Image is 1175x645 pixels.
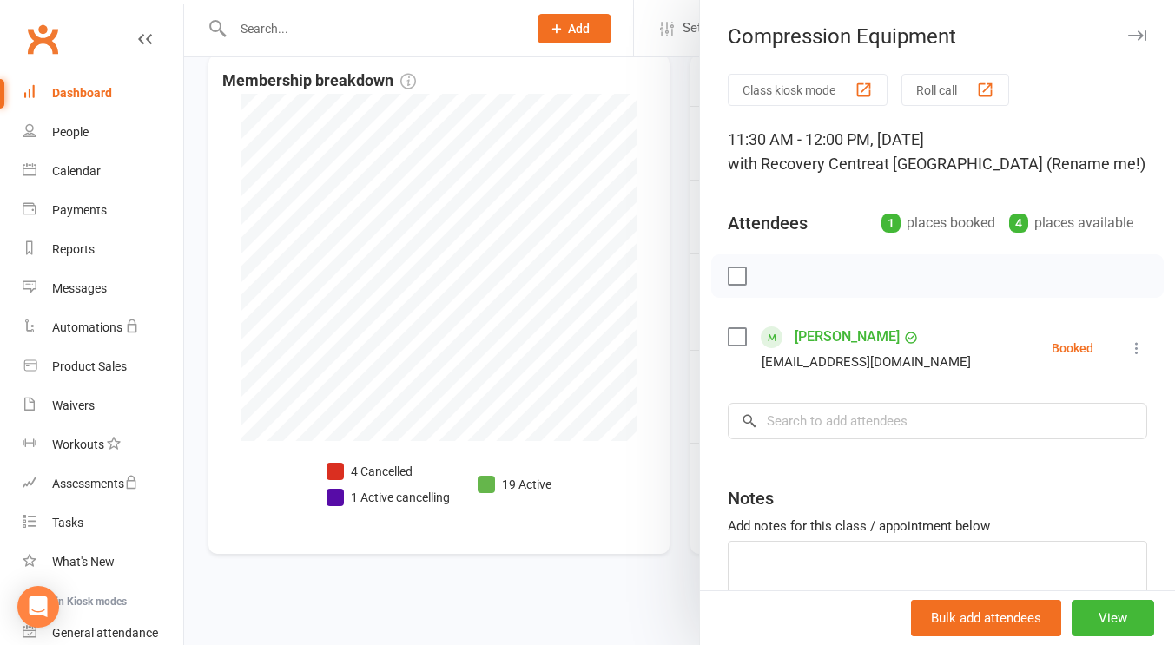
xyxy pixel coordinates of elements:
a: Payments [23,191,183,230]
div: Compression Equipment [700,24,1175,49]
a: Workouts [23,425,183,464]
div: Workouts [52,438,104,451]
a: People [23,113,183,152]
div: Waivers [52,398,95,412]
a: Clubworx [21,17,64,61]
a: Tasks [23,503,183,543]
div: Notes [728,486,774,510]
div: Calendar [52,164,101,178]
div: Dashboard [52,86,112,100]
a: Dashboard [23,74,183,113]
a: Reports [23,230,183,269]
a: Waivers [23,386,183,425]
div: places booked [881,211,995,235]
div: Product Sales [52,359,127,373]
div: 4 [1009,214,1028,233]
a: Automations [23,308,183,347]
button: Roll call [901,74,1009,106]
div: Attendees [728,211,808,235]
a: Assessments [23,464,183,503]
input: Search to add attendees [728,403,1147,439]
span: at [GEOGRAPHIC_DATA] (Rename me!) [875,155,1145,173]
div: People [52,125,89,139]
div: Messages [52,281,107,295]
div: Reports [52,242,95,256]
button: Class kiosk mode [728,74,888,106]
div: What's New [52,555,115,569]
div: Assessments [52,477,138,490]
div: 11:30 AM - 12:00 PM, [DATE] [728,128,1147,176]
div: Booked [1052,342,1093,354]
div: General attendance [52,626,158,640]
div: places available [1009,211,1133,235]
div: Open Intercom Messenger [17,586,59,628]
button: Bulk add attendees [911,600,1061,636]
span: with Recovery Centre [728,155,875,173]
a: [PERSON_NAME] [795,323,900,351]
div: Automations [52,320,122,334]
div: Tasks [52,516,83,530]
a: What's New [23,543,183,582]
div: 1 [881,214,901,233]
a: Messages [23,269,183,308]
button: View [1072,600,1154,636]
div: [EMAIL_ADDRESS][DOMAIN_NAME] [762,351,971,373]
a: Product Sales [23,347,183,386]
div: Add notes for this class / appointment below [728,516,1147,536]
div: Payments [52,203,107,217]
a: Calendar [23,152,183,191]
